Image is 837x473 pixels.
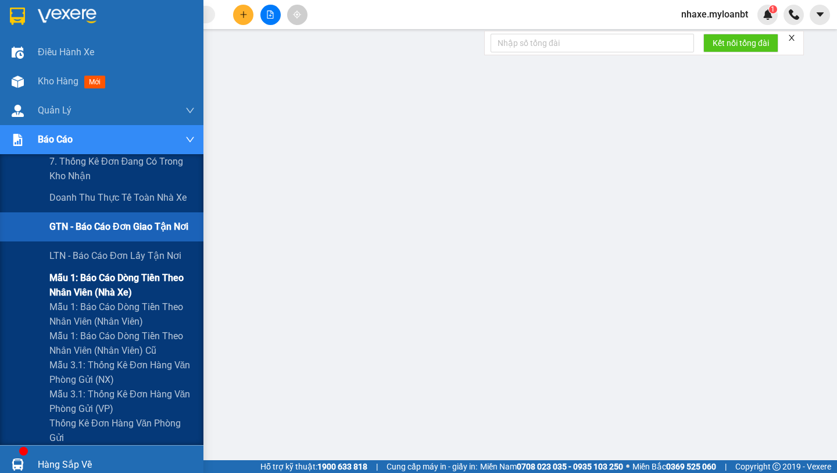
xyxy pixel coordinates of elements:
[49,271,195,300] span: Mẫu 1: Báo cáo dòng tiền theo nhân viên (Nhà xe)
[84,76,105,88] span: mới
[12,458,24,471] img: warehouse-icon
[38,76,78,87] span: Kho hàng
[317,462,367,471] strong: 1900 633 818
[491,34,694,52] input: Nhập số tổng đài
[725,460,727,473] span: |
[233,5,253,25] button: plus
[49,248,181,263] span: LTN - Báo cáo đơn lấy tận nơi
[480,460,623,473] span: Miền Nam
[672,7,757,22] span: nhaxe.myloanbt
[49,387,195,416] span: Mẫu 3.1: Thống kê đơn hàng văn phòng gửi (VP)
[38,103,71,118] span: Quản Lý
[49,329,195,358] span: Mẫu 1: Báo cáo dòng tiền theo nhân viên (nhân viên) cũ
[185,135,195,144] span: down
[260,5,281,25] button: file-add
[789,9,799,20] img: phone-icon
[703,34,778,52] button: Kết nối tổng đài
[771,5,775,13] span: 1
[293,10,301,19] span: aim
[12,76,24,88] img: warehouse-icon
[49,219,188,234] span: GTN - Báo cáo đơn giao tận nơi
[49,190,187,205] span: Doanh thu thực tế toàn nhà xe
[763,9,773,20] img: icon-new-feature
[38,132,73,147] span: Báo cáo
[769,5,777,13] sup: 1
[49,358,195,387] span: Mẫu 3.1: Thống kê đơn hàng văn phòng gửi (NX)
[376,460,378,473] span: |
[49,154,195,183] span: 7. Thống kê đơn đang có trong kho nhận
[810,5,830,25] button: caret-down
[12,134,24,146] img: solution-icon
[772,463,781,471] span: copyright
[49,300,195,329] span: Mẫu 1: Báo cáo dòng tiền theo nhân viên (Nhân viên)
[266,10,274,19] span: file-add
[666,462,716,471] strong: 0369 525 060
[185,106,195,115] span: down
[12,47,24,59] img: warehouse-icon
[713,37,769,49] span: Kết nối tổng đài
[49,416,195,445] span: Thống kê đơn hàng văn phòng gửi
[287,5,307,25] button: aim
[626,464,629,469] span: ⚪️
[387,460,477,473] span: Cung cấp máy in - giấy in:
[260,460,367,473] span: Hỗ trợ kỹ thuật:
[38,45,94,59] span: Điều hành xe
[788,34,796,42] span: close
[632,460,716,473] span: Miền Bắc
[239,10,248,19] span: plus
[517,462,623,471] strong: 0708 023 035 - 0935 103 250
[10,8,25,25] img: logo-vxr
[12,105,24,117] img: warehouse-icon
[815,9,825,20] span: caret-down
